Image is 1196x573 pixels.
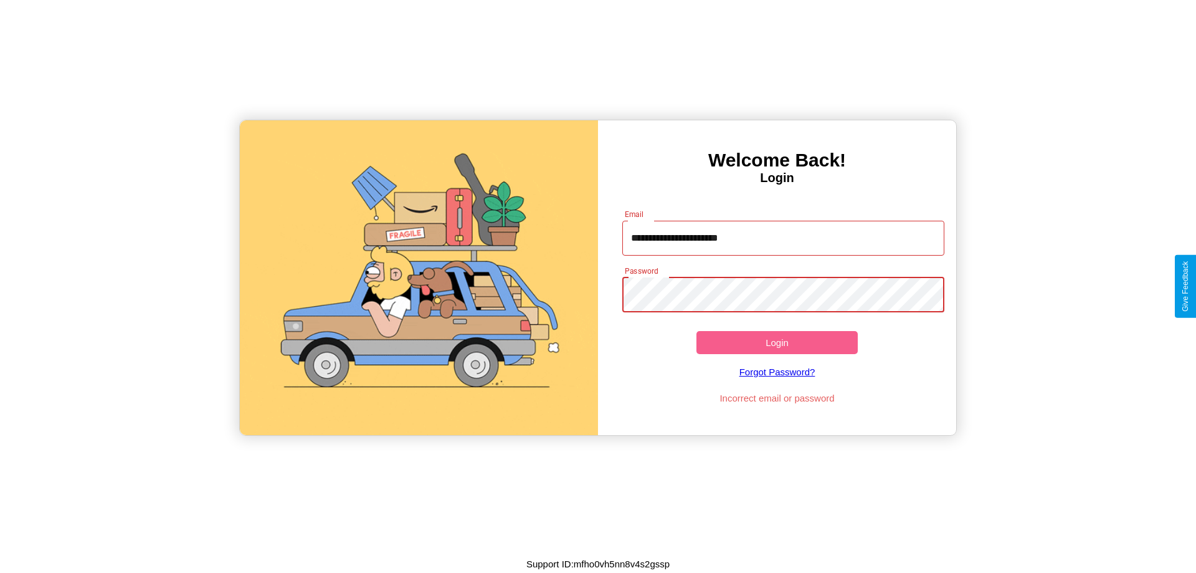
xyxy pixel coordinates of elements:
[625,209,644,219] label: Email
[616,390,939,407] p: Incorrect email or password
[598,150,956,171] h3: Welcome Back!
[616,354,939,390] a: Forgot Password?
[240,120,598,435] img: gif
[526,556,670,572] p: Support ID: mfho0vh5nn8v4s2gssp
[696,331,858,354] button: Login
[625,266,658,276] label: Password
[1181,261,1190,312] div: Give Feedback
[598,171,956,185] h4: Login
